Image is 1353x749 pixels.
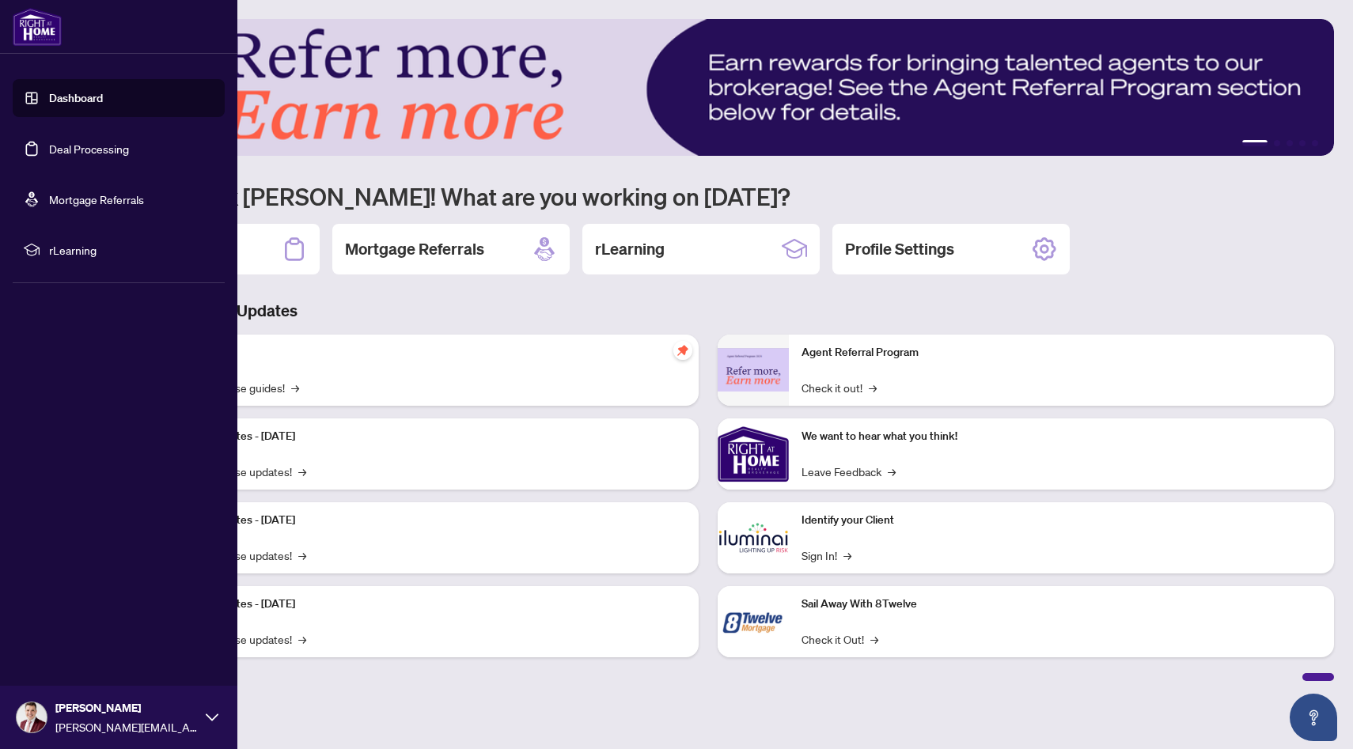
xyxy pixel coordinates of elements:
button: 3 [1287,140,1293,146]
span: → [888,463,896,480]
p: Platform Updates - [DATE] [166,512,686,529]
button: 4 [1299,140,1306,146]
span: → [291,379,299,396]
span: [PERSON_NAME][EMAIL_ADDRESS][DOMAIN_NAME] [55,718,198,736]
span: → [869,379,877,396]
span: → [298,463,306,480]
h2: Profile Settings [845,238,954,260]
h3: Brokerage & Industry Updates [82,300,1334,322]
span: → [298,547,306,564]
img: Profile Icon [17,702,47,732]
span: rLearning [49,241,214,259]
a: Check it out!→ [802,379,877,396]
span: → [843,547,851,564]
p: Agent Referral Program [802,344,1321,361]
img: Agent Referral Program [718,348,789,392]
button: 1 [1242,140,1268,146]
h2: Mortgage Referrals [345,238,484,260]
p: Platform Updates - [DATE] [166,428,686,445]
a: Deal Processing [49,142,129,156]
button: 2 [1274,140,1280,146]
h2: rLearning [595,238,665,260]
button: Open asap [1290,694,1337,741]
span: → [870,630,878,648]
p: Sail Away With 8Twelve [802,596,1321,613]
button: 5 [1312,140,1318,146]
p: Identify your Client [802,512,1321,529]
h1: Welcome back [PERSON_NAME]! What are you working on [DATE]? [82,181,1334,211]
img: Identify your Client [718,502,789,573]
a: Leave Feedback→ [802,463,896,480]
img: We want to hear what you think! [718,418,789,490]
a: Sign In!→ [802,547,851,564]
a: Check it Out!→ [802,630,878,648]
span: pushpin [673,341,692,360]
p: We want to hear what you think! [802,428,1321,445]
span: → [298,630,306,648]
span: [PERSON_NAME] [55,699,198,717]
a: Mortgage Referrals [49,192,144,206]
p: Self-Help [166,344,686,361]
p: Platform Updates - [DATE] [166,596,686,613]
img: Slide 0 [82,19,1334,156]
img: logo [13,8,62,46]
a: Dashboard [49,91,103,105]
img: Sail Away With 8Twelve [718,586,789,657]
